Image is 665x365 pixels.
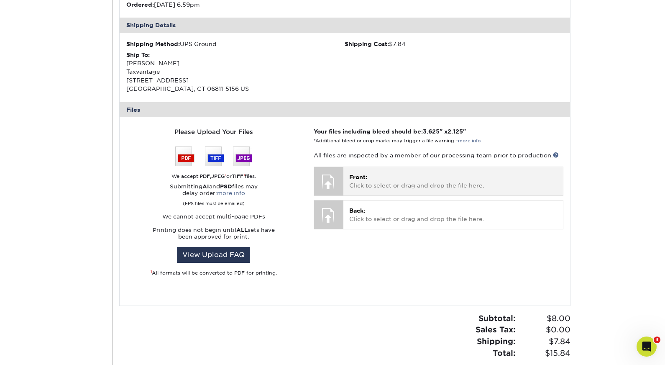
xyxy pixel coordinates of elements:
[349,207,365,214] span: Back:
[314,128,466,135] strong: Your files including bleed should be: " x "
[349,174,367,180] span: Front:
[493,348,516,357] strong: Total:
[225,173,226,177] sup: 1
[126,0,345,9] li: [DATE] 6:59pm
[477,337,516,346] strong: Shipping:
[126,1,154,8] strong: Ordered:
[126,213,301,220] p: We cannot accept multi-page PDFs
[314,151,563,159] p: All files are inspected by a member of our processing team prior to production.
[151,270,152,274] sup: 1
[314,138,481,144] small: *Additional bleed or crop marks may trigger a file warning –
[518,336,570,347] span: $7.84
[476,325,516,334] strong: Sales Tax:
[120,18,570,33] div: Shipping Details
[126,51,345,93] div: [PERSON_NAME] Taxvantage [STREET_ADDRESS] [GEOGRAPHIC_DATA], CT 06811-5156 US
[518,347,570,359] span: $15.84
[458,138,481,144] a: more info
[236,227,248,233] strong: ALL
[183,197,245,207] small: (EPS files must be emailed)
[126,183,301,207] p: Submitting and files may delay order:
[177,247,250,263] a: View Upload FAQ
[199,173,210,179] strong: PDF
[345,41,389,47] strong: Shipping Cost:
[126,227,301,240] p: Printing does not begin until sets have been approved for print.
[448,128,463,135] span: 2.125
[654,337,660,343] span: 3
[120,102,570,117] div: Files
[126,270,301,277] div: All formats will be converted to PDF for printing.
[217,190,245,196] a: more info
[202,183,209,190] strong: AI
[220,183,232,190] strong: PSD
[518,324,570,336] span: $0.00
[349,206,557,224] p: Click to select or drag and drop the file here.
[126,51,150,58] strong: Ship To:
[478,314,516,323] strong: Subtotal:
[211,173,225,179] strong: JPEG
[126,40,345,48] div: UPS Ground
[637,337,657,357] iframe: Intercom live chat
[243,173,245,177] sup: 1
[423,128,440,135] span: 3.625
[232,173,243,179] strong: TIFF
[349,173,557,190] p: Click to select or drag and drop the file here.
[126,127,301,136] div: Please Upload Your Files
[518,313,570,324] span: $8.00
[175,147,252,166] img: We accept: PSD, TIFF, or JPEG (JPG)
[126,173,301,180] div: We accept: , or files.
[126,41,180,47] strong: Shipping Method:
[345,40,563,48] div: $7.84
